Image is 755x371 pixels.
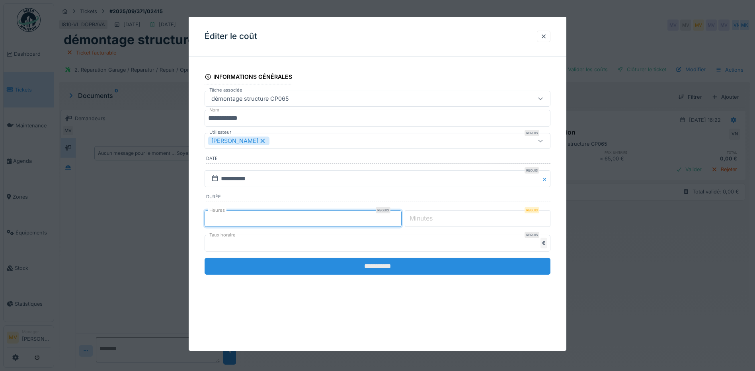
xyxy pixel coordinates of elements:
[206,193,550,202] label: Durée
[206,155,550,164] label: Date
[408,213,434,223] label: Minutes
[208,87,244,94] label: Tâche associée
[208,137,269,145] div: [PERSON_NAME]
[525,207,539,213] div: Requis
[540,238,547,248] div: €
[525,167,539,174] div: Requis
[542,170,550,187] button: Close
[208,232,237,238] label: Taux horaire
[525,232,539,238] div: Requis
[208,94,292,103] div: démontage structure CP065
[376,207,390,213] div: Requis
[208,207,226,214] label: Heures
[205,71,292,84] div: Informations générales
[208,129,233,136] label: Utilisateur
[525,130,539,136] div: Requis
[208,107,221,113] label: Nom
[205,31,257,41] h3: Éditer le coût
